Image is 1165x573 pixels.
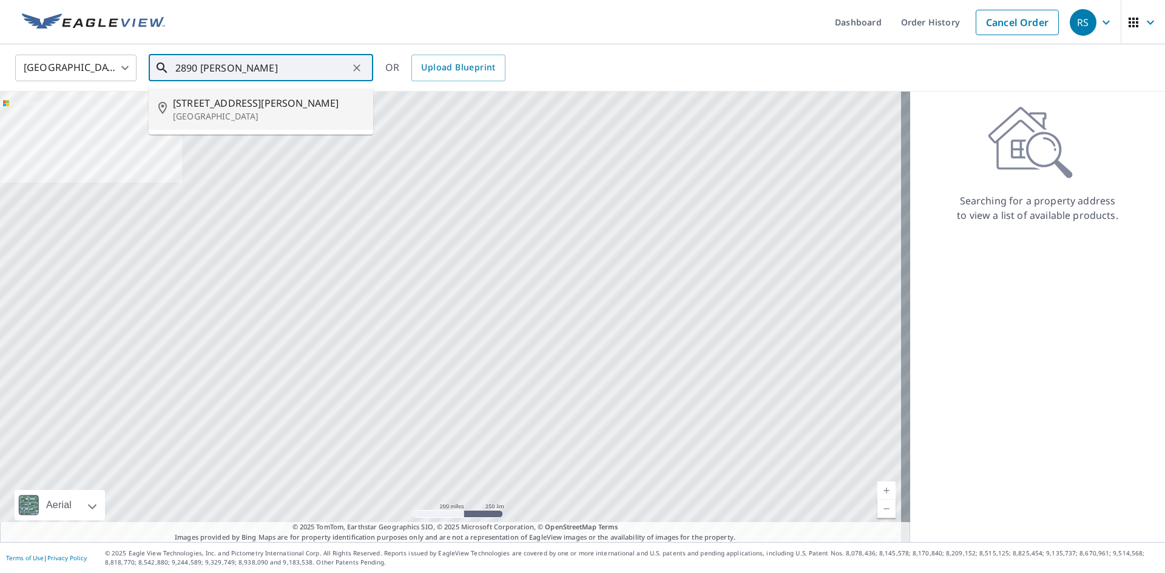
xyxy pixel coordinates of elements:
[348,59,365,76] button: Clear
[385,55,505,81] div: OR
[47,554,87,562] a: Privacy Policy
[173,110,363,122] p: [GEOGRAPHIC_DATA]
[15,51,137,85] div: [GEOGRAPHIC_DATA]
[1070,9,1096,36] div: RS
[877,481,896,500] a: Current Level 5, Zoom In
[173,96,363,110] span: [STREET_ADDRESS][PERSON_NAME]
[292,522,618,532] span: © 2025 TomTom, Earthstar Geographics SIO, © 2025 Microsoft Corporation, ©
[877,500,896,518] a: Current Level 5, Zoom Out
[6,554,44,562] a: Terms of Use
[15,490,105,520] div: Aerial
[411,55,505,81] a: Upload Blueprint
[175,51,348,85] input: Search by address or latitude-longitude
[421,60,495,75] span: Upload Blueprint
[22,13,165,32] img: EV Logo
[42,490,75,520] div: Aerial
[976,10,1059,35] a: Cancel Order
[956,193,1119,223] p: Searching for a property address to view a list of available products.
[6,554,87,561] p: |
[545,522,596,531] a: OpenStreetMap
[598,522,618,531] a: Terms
[105,549,1159,567] p: © 2025 Eagle View Technologies, Inc. and Pictometry International Corp. All Rights Reserved. Repo...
